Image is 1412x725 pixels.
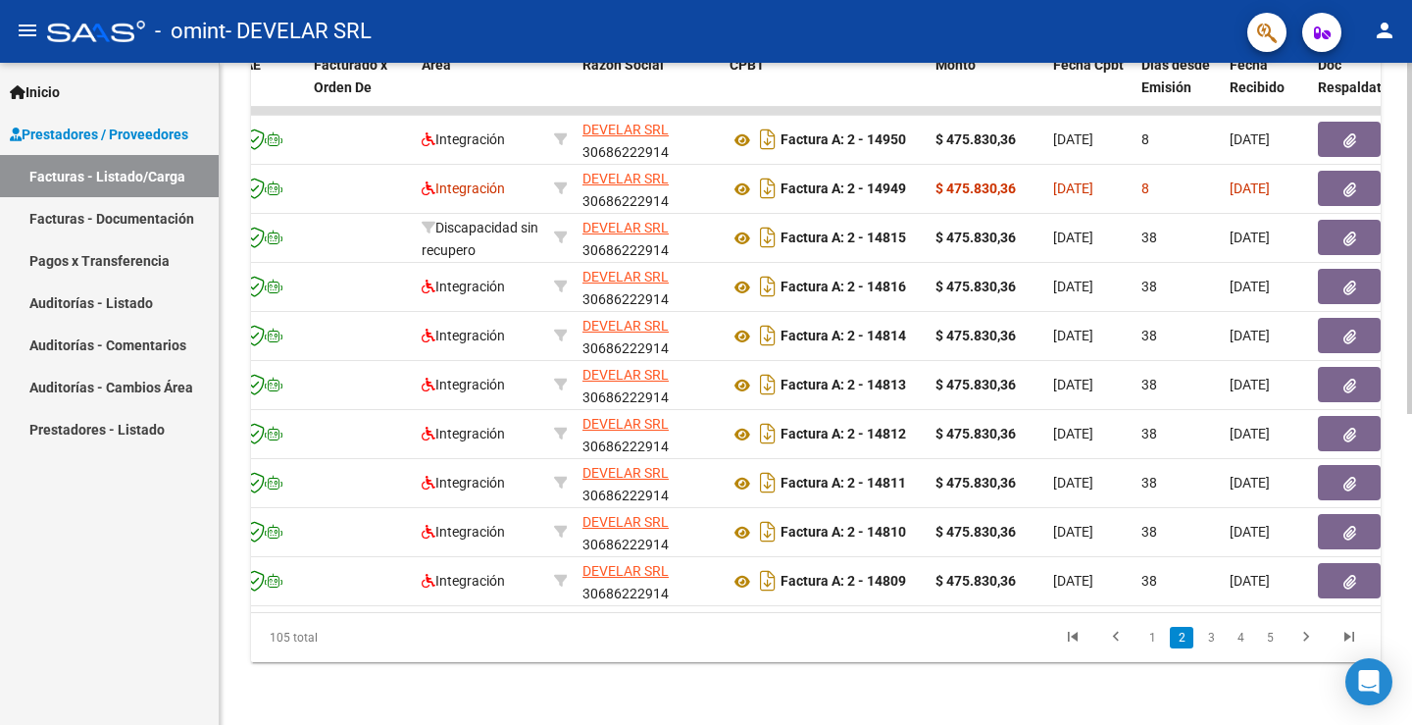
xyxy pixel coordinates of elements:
[251,613,474,662] div: 105 total
[582,413,714,454] div: 30686222914
[1373,19,1396,42] mat-icon: person
[422,328,505,343] span: Integración
[935,377,1016,392] strong: $ 475.830,36
[928,44,1045,130] datatable-header-cell: Monto
[1053,181,1093,196] span: [DATE]
[1226,621,1255,654] li: page 4
[1196,621,1226,654] li: page 3
[582,171,669,186] span: DEVELAR SRL
[1053,131,1093,147] span: [DATE]
[306,44,414,130] datatable-header-cell: Facturado x Orden De
[935,426,1016,441] strong: $ 475.830,36
[582,511,714,552] div: 30686222914
[1141,475,1157,491] span: 38
[1141,524,1157,540] span: 38
[730,57,765,73] span: CPBT
[422,220,538,258] span: Discapacidad sin recupero
[755,173,781,204] i: Descargar documento
[582,514,669,530] span: DEVELAR SRL
[1141,328,1157,343] span: 38
[1141,426,1157,441] span: 38
[1230,230,1270,245] span: [DATE]
[755,124,781,155] i: Descargar documento
[755,222,781,253] i: Descargar documento
[582,364,714,405] div: 30686222914
[1287,627,1325,648] a: go to next page
[1230,131,1270,147] span: [DATE]
[1053,524,1093,540] span: [DATE]
[422,279,505,294] span: Integración
[422,573,505,589] span: Integración
[1053,426,1093,441] span: [DATE]
[1230,279,1270,294] span: [DATE]
[1053,377,1093,392] span: [DATE]
[1053,475,1093,491] span: [DATE]
[935,475,1016,491] strong: $ 475.830,36
[582,367,669,383] span: DEVELAR SRL
[582,560,714,601] div: 30686222914
[1222,44,1310,130] datatable-header-cell: Fecha Recibido
[1230,475,1270,491] span: [DATE]
[755,418,781,449] i: Descargar documento
[1045,44,1134,130] datatable-header-cell: Fecha Cpbt
[755,369,781,400] i: Descargar documento
[935,181,1016,196] strong: $ 475.830,36
[582,119,714,160] div: 30686222914
[582,168,714,209] div: 30686222914
[582,465,669,481] span: DEVELAR SRL
[582,122,669,137] span: DEVELAR SRL
[314,57,387,95] span: Facturado x Orden De
[755,467,781,498] i: Descargar documento
[935,57,976,73] span: Monto
[755,320,781,351] i: Descargar documento
[1167,621,1196,654] li: page 2
[582,462,714,503] div: 30686222914
[16,19,39,42] mat-icon: menu
[422,57,451,73] span: Area
[1141,377,1157,392] span: 38
[781,231,906,246] strong: Factura A: 2 - 14815
[582,217,714,258] div: 30686222914
[1140,627,1164,648] a: 1
[1141,279,1157,294] span: 38
[781,132,906,148] strong: Factura A: 2 - 14950
[1097,627,1135,648] a: go to previous page
[781,476,906,492] strong: Factura A: 2 - 14811
[1053,279,1093,294] span: [DATE]
[781,378,906,393] strong: Factura A: 2 - 14813
[422,181,505,196] span: Integración
[155,10,226,53] span: - omint
[1258,627,1282,648] a: 5
[755,516,781,547] i: Descargar documento
[1053,230,1093,245] span: [DATE]
[781,427,906,442] strong: Factura A: 2 - 14812
[1141,230,1157,245] span: 38
[414,44,546,130] datatable-header-cell: Area
[582,269,669,285] span: DEVELAR SRL
[1054,627,1091,648] a: go to first page
[781,525,906,541] strong: Factura A: 2 - 14810
[935,131,1016,147] strong: $ 475.830,36
[755,271,781,302] i: Descargar documento
[1230,57,1285,95] span: Fecha Recibido
[781,574,906,590] strong: Factura A: 2 - 14809
[1141,181,1149,196] span: 8
[227,44,306,130] datatable-header-cell: CAE
[1230,573,1270,589] span: [DATE]
[1141,57,1210,95] span: Días desde Emisión
[582,220,669,235] span: DEVELAR SRL
[1053,57,1124,73] span: Fecha Cpbt
[1331,627,1368,648] a: go to last page
[781,329,906,344] strong: Factura A: 2 - 14814
[1230,524,1270,540] span: [DATE]
[422,475,505,491] span: Integración
[755,565,781,596] i: Descargar documento
[1318,57,1406,95] span: Doc Respaldatoria
[1199,627,1223,648] a: 3
[1230,328,1270,343] span: [DATE]
[1230,426,1270,441] span: [DATE]
[422,131,505,147] span: Integración
[722,44,928,130] datatable-header-cell: CPBT
[935,524,1016,540] strong: $ 475.830,36
[935,328,1016,343] strong: $ 475.830,36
